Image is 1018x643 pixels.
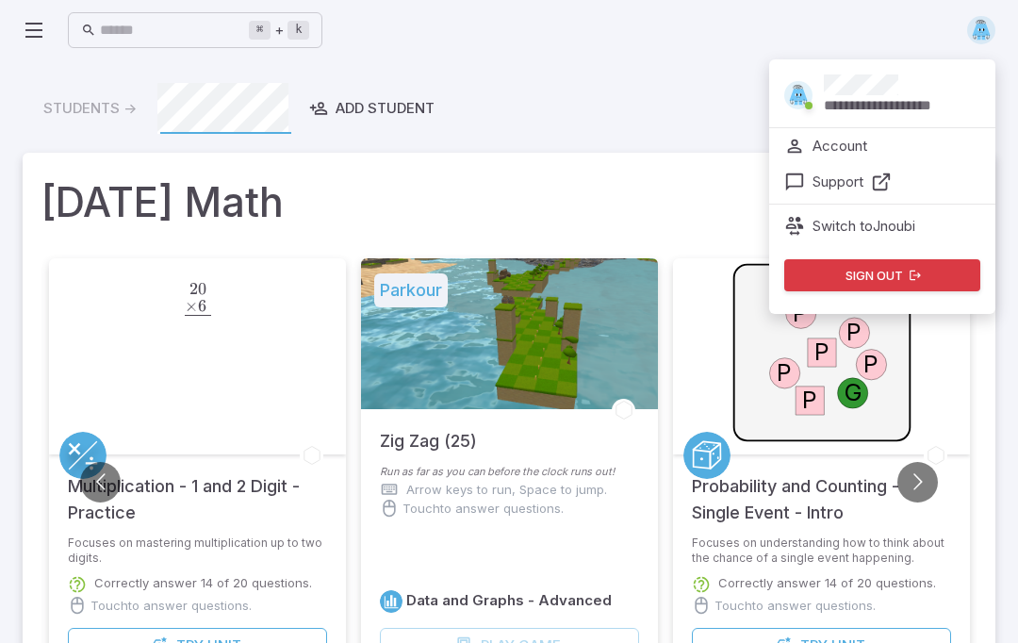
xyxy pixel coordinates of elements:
p: Account [813,136,867,157]
text: P [863,350,878,378]
img: trapezoid.svg [784,81,813,109]
h1: [DATE] Math [41,172,977,232]
span: ​ [211,280,213,305]
img: trapezoid.svg [967,16,995,44]
h5: Zig Zag (25) [380,409,477,454]
span: × [185,296,198,316]
a: Data/Graphing [380,590,402,613]
a: Multiply/Divide [59,432,107,479]
button: Go to previous slide [80,462,121,503]
p: Support [813,172,863,192]
span: ​ [211,301,213,312]
p: Touch to answer questions. [714,596,876,615]
p: Focuses on understanding how to think about the chance of a single event happening. [692,536,951,566]
button: Sign out [784,259,980,291]
kbd: ⌘ [249,21,271,40]
h5: Probability and Counting - Single Event - Intro [692,454,951,526]
text: P [801,386,816,414]
p: Touch to answer questions. [90,596,252,615]
p: Arrow keys to run, Space to jump. [406,480,607,499]
div: + [249,19,309,41]
text: G [845,378,862,406]
p: Focuses on mastering multiplication up to two digits. [68,536,327,566]
span: 6 [198,296,206,316]
div: Add Student [309,98,435,119]
button: Go to next slide [897,462,938,503]
h5: Parkour [374,273,448,307]
h5: Multiplication - 1 and 2 Digit - Practice [68,454,327,526]
kbd: k [287,21,309,40]
p: Touch to answer questions. [402,499,564,518]
h6: Data and Graphs - Advanced [406,590,612,611]
text: P [793,299,808,327]
span: . [206,279,211,299]
text: P [846,319,862,347]
a: Probability [683,432,731,479]
p: Correctly answer 14 of 20 questions. [94,575,312,590]
span: . [206,296,211,316]
p: Correctly answer 14 of 20 questions. [718,575,936,590]
p: Run as far as you can before the clock runs out! [380,464,639,480]
p: Switch to Jnoubi [813,216,915,237]
span: 20 [189,279,206,299]
text: P [777,358,792,387]
text: P [813,338,829,366]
